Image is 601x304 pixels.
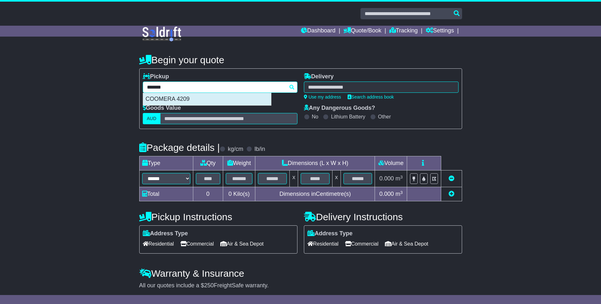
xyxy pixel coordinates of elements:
a: Tracking [389,26,418,37]
label: Goods Value [143,105,181,112]
h4: Package details | [139,142,220,153]
td: 0 [193,187,223,201]
a: Search address book [348,94,394,100]
span: Residential [307,239,339,249]
sup: 3 [400,190,403,195]
label: No [312,114,318,120]
span: 0.000 [379,191,394,197]
span: Commercial [180,239,214,249]
label: Address Type [143,230,188,237]
label: Any Dangerous Goods? [304,105,375,112]
h4: Pickup Instructions [139,212,297,222]
a: Settings [426,26,454,37]
span: Air & Sea Depot [385,239,428,249]
td: Dimensions (L x W x H) [255,156,375,170]
label: Lithium Battery [331,114,365,120]
td: Dimensions in Centimetre(s) [255,187,375,201]
div: COOMERA 4209 [143,93,271,105]
td: Type [139,156,193,170]
label: lb/in [254,146,265,153]
a: Remove this item [449,175,454,182]
a: Dashboard [301,26,335,37]
a: Quote/Book [343,26,381,37]
h4: Warranty & Insurance [139,268,462,279]
span: Residential [143,239,174,249]
sup: 3 [400,175,403,179]
span: m [396,191,403,197]
td: Kilo(s) [223,187,255,201]
span: 0.000 [379,175,394,182]
td: Weight [223,156,255,170]
label: Address Type [307,230,353,237]
a: Use my address [304,94,341,100]
typeahead: Please provide city [143,82,297,93]
h4: Delivery Instructions [304,212,462,222]
h4: Begin your quote [139,55,462,65]
span: 0 [228,191,232,197]
span: 250 [204,282,214,289]
td: Qty [193,156,223,170]
label: Other [378,114,391,120]
label: AUD [143,113,161,124]
span: Air & Sea Depot [220,239,264,249]
div: All our quotes include a $ FreightSafe warranty. [139,282,462,289]
span: Commercial [345,239,378,249]
label: Delivery [304,73,334,80]
td: Volume [375,156,407,170]
label: kg/cm [228,146,243,153]
td: x [332,170,341,187]
label: Pickup [143,73,169,80]
a: Add new item [449,191,454,197]
span: m [396,175,403,182]
td: x [290,170,298,187]
td: Total [139,187,193,201]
